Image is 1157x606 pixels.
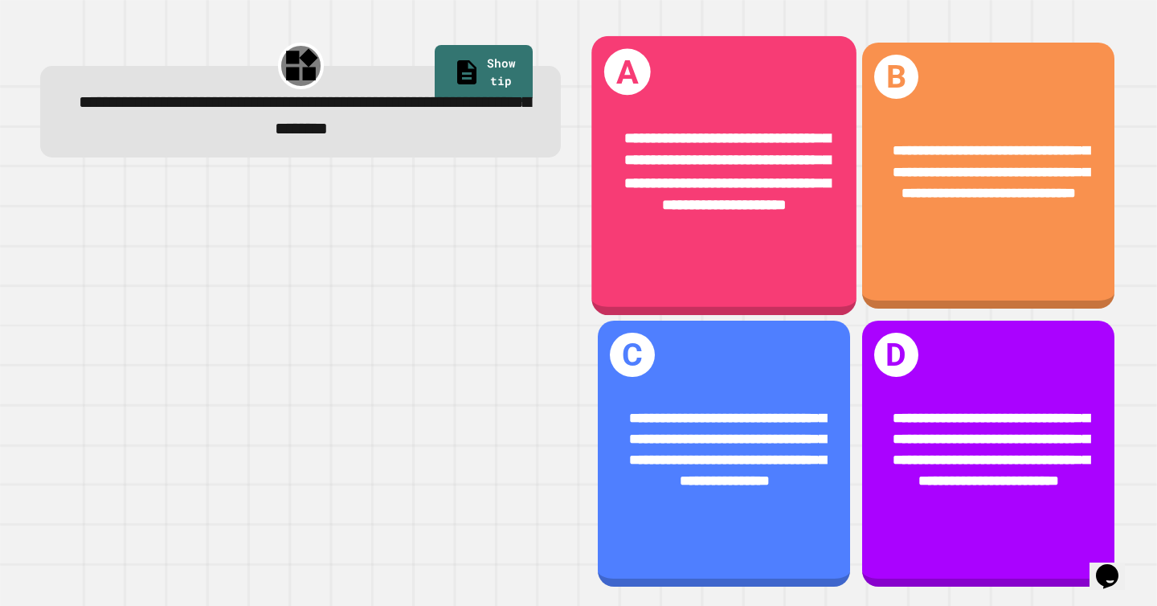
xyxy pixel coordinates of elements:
a: Show tip [435,45,533,101]
h1: A [604,49,651,96]
h1: D [874,333,918,377]
h1: C [610,333,654,377]
h1: B [874,55,918,99]
iframe: chat widget [1090,542,1141,590]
